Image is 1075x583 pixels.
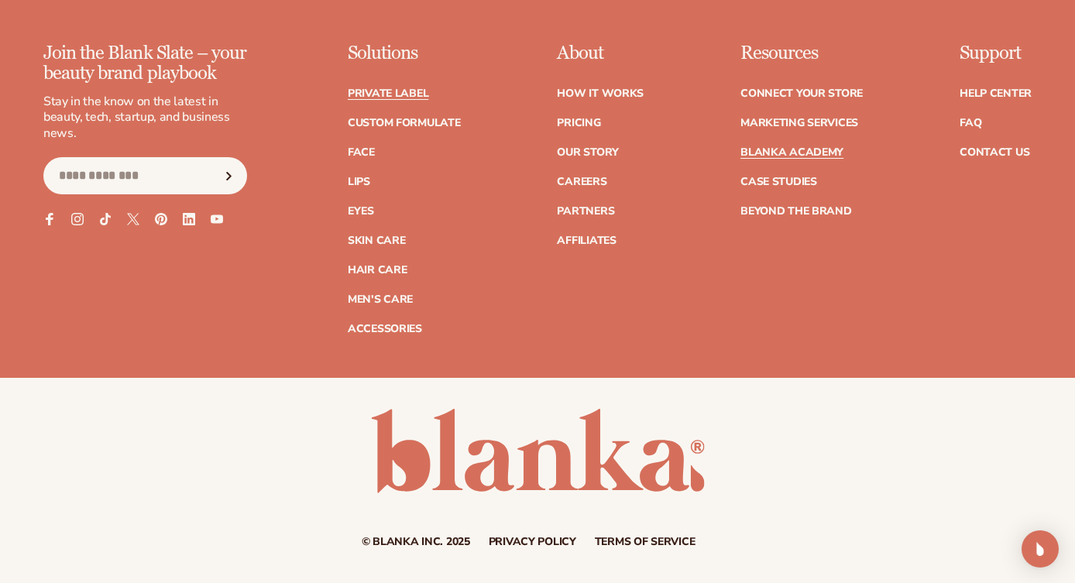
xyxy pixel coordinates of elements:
a: Help Center [960,88,1032,99]
a: Eyes [348,206,374,217]
p: Stay in the know on the latest in beauty, tech, startup, and business news. [43,94,247,142]
a: Face [348,147,375,158]
a: Careers [557,177,606,187]
a: Skin Care [348,235,405,246]
a: Privacy policy [489,537,576,547]
a: Our Story [557,147,618,158]
a: Pricing [557,118,600,129]
p: About [557,43,644,63]
a: Hair Care [348,265,407,276]
p: Resources [740,43,863,63]
div: Open Intercom Messenger [1022,530,1059,568]
a: Marketing services [740,118,858,129]
a: Affiliates [557,235,616,246]
p: Support [960,43,1032,63]
a: Partners [557,206,614,217]
p: Join the Blank Slate – your beauty brand playbook [43,43,247,84]
a: Private label [348,88,428,99]
a: Custom formulate [348,118,461,129]
a: Men's Care [348,294,413,305]
button: Subscribe [212,157,246,194]
a: Beyond the brand [740,206,852,217]
a: Blanka Academy [740,147,843,158]
a: FAQ [960,118,981,129]
a: Accessories [348,324,422,334]
a: Case Studies [740,177,817,187]
p: Solutions [348,43,461,63]
a: Terms of service [595,537,695,547]
a: Contact Us [960,147,1029,158]
a: Connect your store [740,88,863,99]
a: How It Works [557,88,644,99]
small: © Blanka Inc. 2025 [362,534,470,549]
a: Lips [348,177,370,187]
